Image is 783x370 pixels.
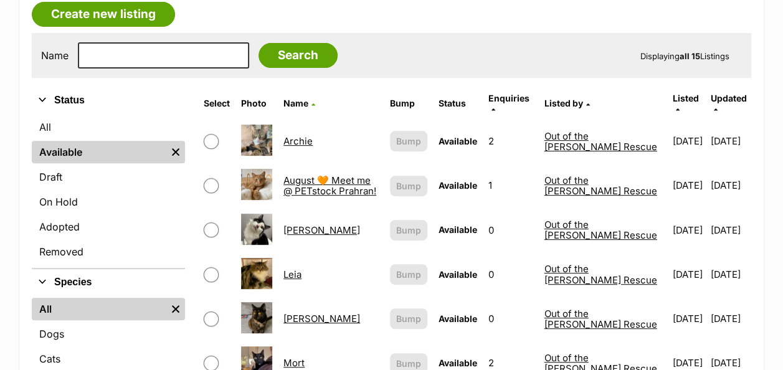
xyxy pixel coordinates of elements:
[396,224,421,237] span: Bump
[396,135,421,148] span: Bump
[668,209,709,252] td: [DATE]
[396,312,421,325] span: Bump
[439,269,477,280] span: Available
[711,120,750,163] td: [DATE]
[439,180,477,191] span: Available
[396,357,421,370] span: Bump
[32,2,175,27] a: Create new listing
[259,43,338,68] input: Search
[483,209,538,252] td: 0
[544,130,657,153] a: Out of the [PERSON_NAME] Rescue
[32,141,166,163] a: Available
[396,179,421,192] span: Bump
[544,98,590,108] a: Listed by
[283,174,376,197] a: August 🧡 Meet me @ PETstock Prahran!
[488,93,529,103] span: translation missing: en.admin.listings.index.attributes.enquiries
[32,323,185,345] a: Dogs
[390,176,427,196] button: Bump
[32,166,185,188] a: Draft
[434,88,482,118] th: Status
[680,51,700,61] strong: all 15
[439,313,477,324] span: Available
[711,297,750,340] td: [DATE]
[32,92,185,108] button: Status
[488,93,529,113] a: Enquiries
[668,297,709,340] td: [DATE]
[544,219,657,241] a: Out of the [PERSON_NAME] Rescue
[166,298,185,320] a: Remove filter
[283,224,360,236] a: [PERSON_NAME]
[544,308,657,330] a: Out of the [PERSON_NAME] Rescue
[390,220,427,240] button: Bump
[668,164,709,207] td: [DATE]
[439,358,477,368] span: Available
[439,136,477,146] span: Available
[283,98,315,108] a: Name
[32,298,166,320] a: All
[283,313,360,325] a: [PERSON_NAME]
[166,141,185,163] a: Remove filter
[711,93,747,103] span: Updated
[439,224,477,235] span: Available
[41,50,69,61] label: Name
[32,113,185,268] div: Status
[390,308,427,329] button: Bump
[32,240,185,263] a: Removed
[390,264,427,285] button: Bump
[483,297,538,340] td: 0
[544,263,657,285] a: Out of the [PERSON_NAME] Rescue
[544,174,657,197] a: Out of the [PERSON_NAME] Rescue
[668,120,709,163] td: [DATE]
[283,268,301,280] a: Leia
[32,348,185,370] a: Cats
[711,93,747,113] a: Updated
[32,274,185,290] button: Species
[673,93,699,103] span: Listed
[32,116,185,138] a: All
[283,98,308,108] span: Name
[396,268,421,281] span: Bump
[283,357,305,369] a: Mort
[640,51,729,61] span: Displaying Listings
[544,98,583,108] span: Listed by
[668,253,709,296] td: [DATE]
[711,253,750,296] td: [DATE]
[390,131,427,151] button: Bump
[32,191,185,213] a: On Hold
[385,88,432,118] th: Bump
[199,88,235,118] th: Select
[483,253,538,296] td: 0
[483,120,538,163] td: 2
[711,164,750,207] td: [DATE]
[711,209,750,252] td: [DATE]
[283,135,313,147] a: Archie
[32,216,185,238] a: Adopted
[483,164,538,207] td: 1
[673,93,699,113] a: Listed
[236,88,277,118] th: Photo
